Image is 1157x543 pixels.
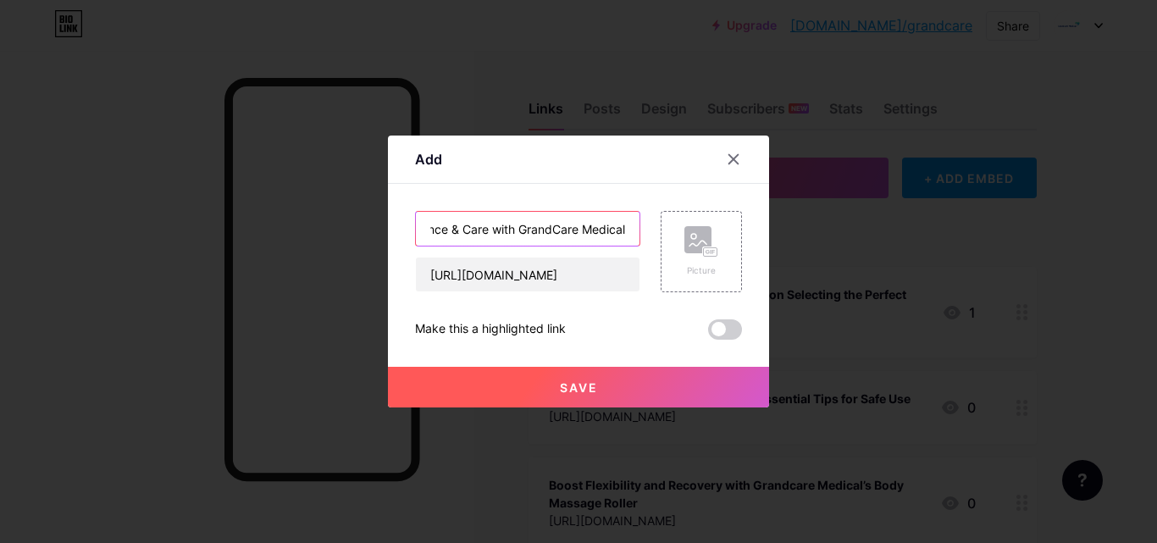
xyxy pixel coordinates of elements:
input: Title [416,212,639,246]
div: Make this a highlighted link [415,319,566,340]
div: Picture [684,264,718,277]
span: Save [560,380,598,395]
div: Add [415,149,442,169]
input: URL [416,258,639,291]
button: Save [388,367,769,407]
